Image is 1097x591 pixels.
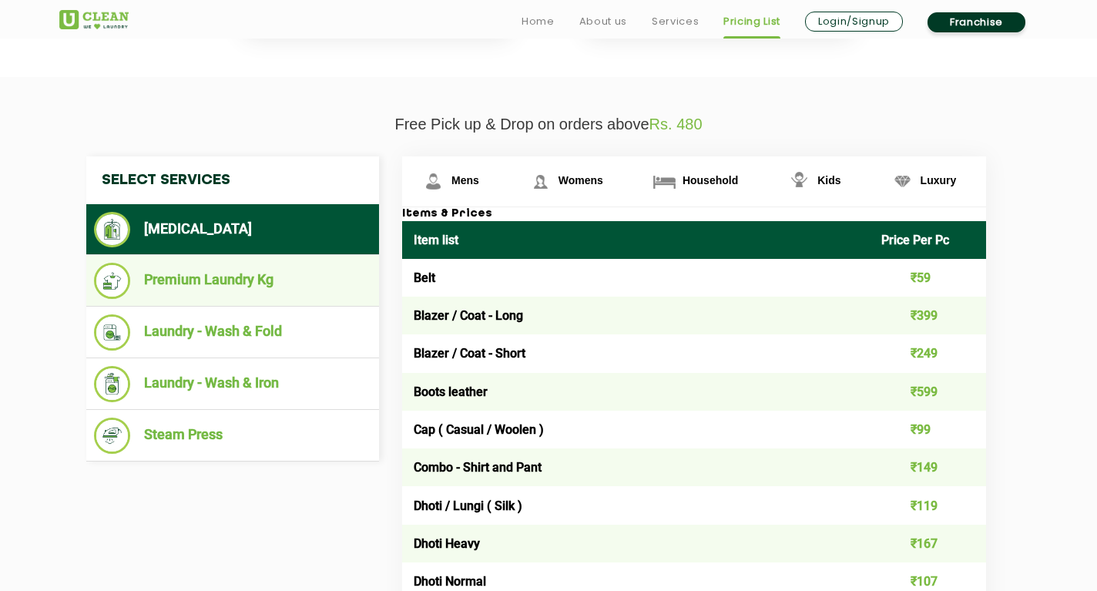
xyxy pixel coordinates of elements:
[805,12,903,32] a: Login/Signup
[94,418,130,454] img: Steam Press
[59,10,129,29] img: UClean Laundry and Dry Cleaning
[402,373,870,411] td: Boots leather
[94,366,371,402] li: Laundry - Wash & Iron
[451,174,479,186] span: Mens
[817,174,840,186] span: Kids
[652,12,699,31] a: Services
[402,525,870,562] td: Dhoti Heavy
[402,207,986,221] h3: Items & Prices
[921,174,957,186] span: Luxury
[94,263,130,299] img: Premium Laundry Kg
[870,221,987,259] th: Price Per Pc
[889,168,916,195] img: Luxury
[651,168,678,195] img: Household
[527,168,554,195] img: Womens
[559,174,603,186] span: Womens
[402,486,870,524] td: Dhoti / Lungi ( Silk )
[94,314,371,351] li: Laundry - Wash & Fold
[402,259,870,297] td: Belt
[870,259,987,297] td: ₹59
[94,418,371,454] li: Steam Press
[579,12,627,31] a: About us
[402,297,870,334] td: Blazer / Coat - Long
[870,334,987,372] td: ₹249
[402,411,870,448] td: Cap ( Casual / Woolen )
[94,212,130,247] img: Dry Cleaning
[870,297,987,334] td: ₹399
[786,168,813,195] img: Kids
[683,174,738,186] span: Household
[870,411,987,448] td: ₹99
[402,448,870,486] td: Combo - Shirt and Pant
[94,366,130,402] img: Laundry - Wash & Iron
[59,116,1038,133] p: Free Pick up & Drop on orders above
[402,221,870,259] th: Item list
[94,263,371,299] li: Premium Laundry Kg
[723,12,780,31] a: Pricing List
[402,334,870,372] td: Blazer / Coat - Short
[870,373,987,411] td: ₹599
[94,212,371,247] li: [MEDICAL_DATA]
[86,156,379,204] h4: Select Services
[94,314,130,351] img: Laundry - Wash & Fold
[870,486,987,524] td: ₹119
[870,448,987,486] td: ₹149
[928,12,1025,32] a: Franchise
[649,116,703,133] span: Rs. 480
[420,168,447,195] img: Mens
[870,525,987,562] td: ₹167
[522,12,555,31] a: Home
